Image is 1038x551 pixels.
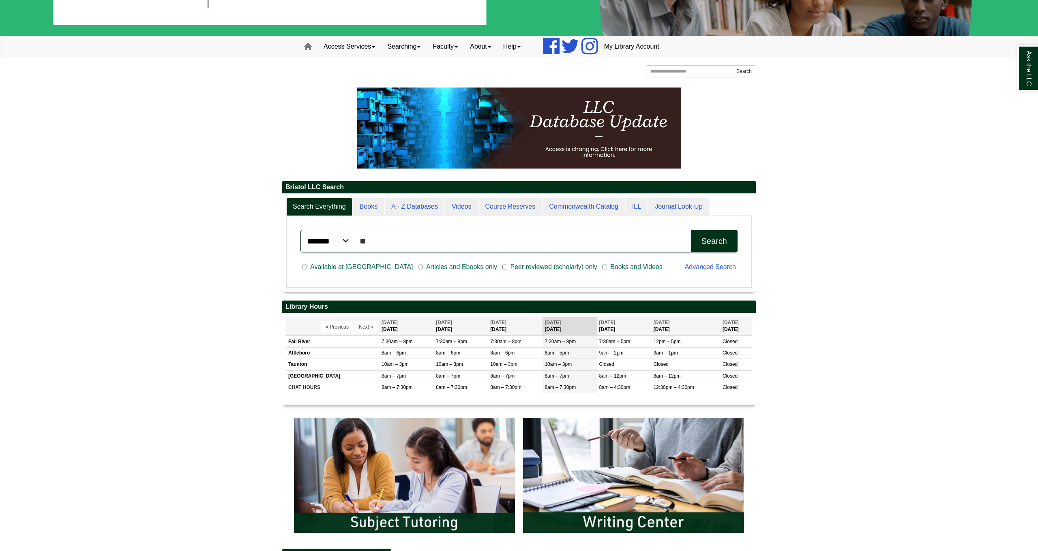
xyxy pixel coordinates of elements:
span: 8am – 6pm [490,350,515,356]
span: 12pm – 5pm [654,339,681,344]
th: [DATE] [488,317,543,335]
a: Searching [381,36,427,57]
span: 8am – 12pm [599,373,626,379]
span: 9am – 1pm [654,350,678,356]
img: Writing Center Information [519,414,748,537]
input: Books and Videos [602,263,607,271]
span: 8am – 7pm [545,373,569,379]
span: 8am – 7:30pm [436,384,467,390]
span: [DATE] [490,320,506,325]
span: Closed [723,339,738,344]
span: [DATE] [382,320,398,325]
span: 8am – 7pm [436,373,460,379]
span: 8am – 7:30pm [382,384,413,390]
input: Articles and Ebooks only [418,263,423,271]
th: [DATE] [380,317,434,335]
span: 9am – 2pm [599,350,624,356]
a: Faculty [427,36,464,57]
a: Books [353,198,384,216]
span: Available at [GEOGRAPHIC_DATA] [307,262,416,272]
span: 8am – 7pm [382,373,406,379]
td: [GEOGRAPHIC_DATA] [286,370,380,382]
td: Fall River [286,336,380,348]
span: 10am – 3pm [382,361,409,367]
div: Search [701,237,727,246]
button: Next » [354,321,377,333]
span: [DATE] [545,320,561,325]
span: Closed [723,350,738,356]
span: Peer reviewed (scholarly) only [507,262,600,272]
span: 7:30am – 8pm [436,339,467,344]
span: 8am – 6pm [436,350,460,356]
span: Closed [723,361,738,367]
span: 10am – 3pm [490,361,517,367]
span: Closed [723,373,738,379]
input: Peer reviewed (scholarly) only [502,263,507,271]
td: Taunton [286,359,380,370]
span: [DATE] [723,320,739,325]
img: Subject Tutoring Information [290,414,519,537]
a: Advanced Search [685,263,736,270]
a: Videos [445,198,478,216]
span: 8am – 7pm [490,373,515,379]
span: 8am – 7:30pm [545,384,576,390]
span: 8am – 12pm [654,373,681,379]
th: [DATE] [652,317,721,335]
span: 7:30am – 8pm [545,339,576,344]
td: CHAT HOURS [286,382,380,393]
span: Closed [654,361,669,367]
span: 8am – 5pm [545,350,569,356]
a: ILL [626,198,648,216]
span: [DATE] [654,320,670,325]
th: [DATE] [434,317,488,335]
a: Commonwealth Catalog [543,198,625,216]
span: 12:30pm – 4:30pm [654,384,694,390]
span: 8am – 4:30pm [599,384,631,390]
th: [DATE] [543,317,597,335]
a: Journal Look-Up [648,198,709,216]
span: 8am – 7:30pm [490,384,521,390]
h2: Library Hours [282,301,756,313]
h2: Bristol LLC Search [282,181,756,194]
button: Search [691,230,738,252]
img: HTML tutorial [357,88,681,169]
a: My Library Account [598,36,665,57]
button: « Previous [321,321,353,333]
span: Closed [599,361,614,367]
span: [DATE] [599,320,616,325]
th: [DATE] [597,317,652,335]
span: 7:30am – 8pm [382,339,413,344]
span: 8am – 6pm [382,350,406,356]
input: Available at [GEOGRAPHIC_DATA] [302,263,307,271]
td: Attleboro [286,348,380,359]
th: [DATE] [721,317,752,335]
a: Help [497,36,527,57]
span: Articles and Ebooks only [423,262,500,272]
div: slideshow [290,414,748,540]
a: Search Everything [286,198,352,216]
span: Closed [723,384,738,390]
span: 10am – 3pm [545,361,572,367]
span: 10am – 3pm [436,361,463,367]
a: Course Reserves [479,198,542,216]
a: A - Z Databases [385,198,444,216]
span: Books and Videos [607,262,666,272]
span: [DATE] [436,320,452,325]
span: 7:30am – 5pm [599,339,631,344]
span: 7:30am – 8pm [490,339,521,344]
button: Search [732,65,756,77]
a: About [464,36,497,57]
a: Access Services [317,36,381,57]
